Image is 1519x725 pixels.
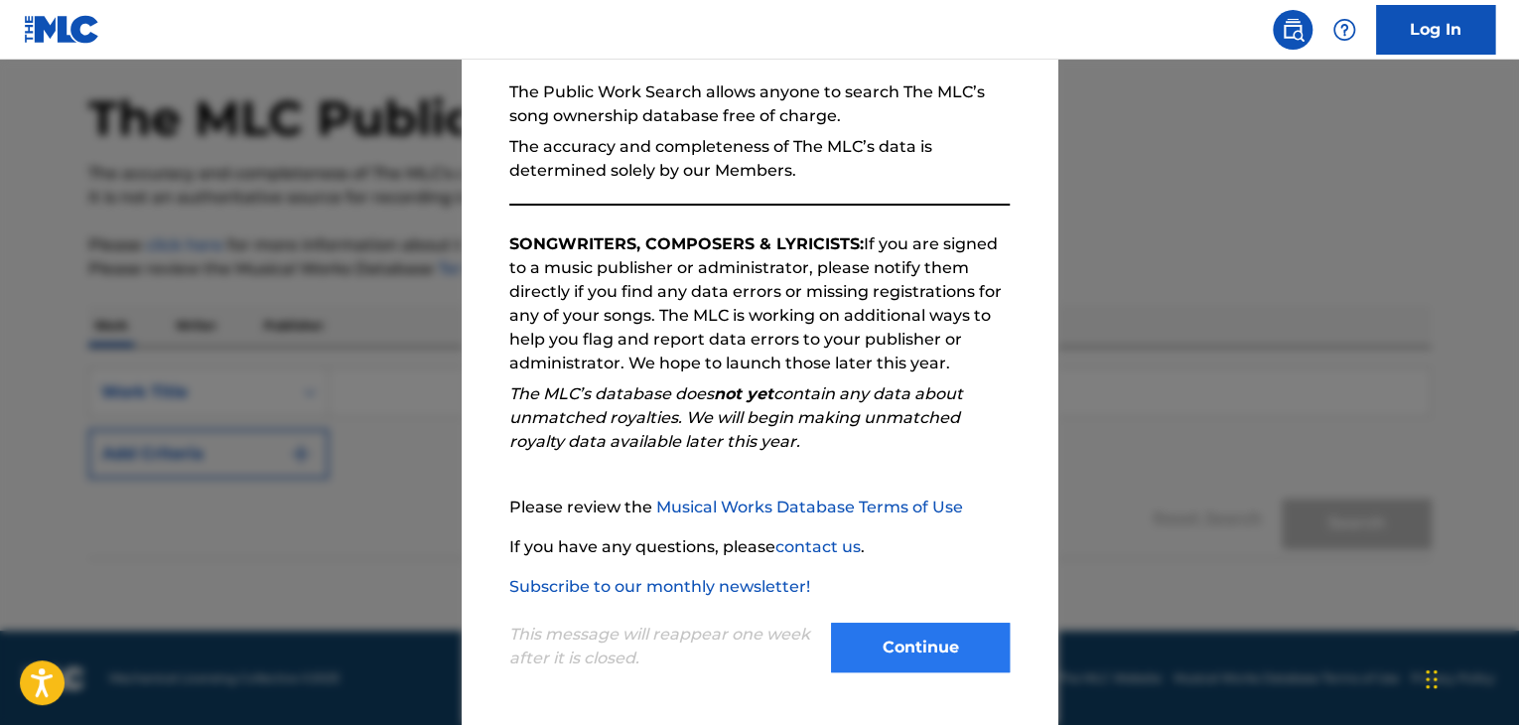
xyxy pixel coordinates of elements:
[509,535,1010,559] p: If you have any questions, please .
[509,80,1010,128] p: The Public Work Search allows anyone to search The MLC’s song ownership database free of charge.
[714,384,773,403] strong: not yet
[509,135,1010,183] p: The accuracy and completeness of The MLC’s data is determined solely by our Members.
[509,496,1010,519] p: Please review the
[24,15,100,44] img: MLC Logo
[509,384,963,451] em: The MLC’s database does contain any data about unmatched royalties. We will begin making unmatche...
[1376,5,1495,55] a: Log In
[1420,630,1519,725] iframe: Chat Widget
[1332,18,1356,42] img: help
[1273,10,1312,50] a: Public Search
[509,234,864,253] strong: SONGWRITERS, COMPOSERS & LYRICISTS:
[775,537,861,556] a: contact us
[509,577,810,596] a: Subscribe to our monthly newsletter!
[1281,18,1305,42] img: search
[1324,10,1364,50] div: Help
[656,498,963,516] a: Musical Works Database Terms of Use
[509,623,819,670] p: This message will reappear one week after it is closed.
[509,232,1010,375] p: If you are signed to a music publisher or administrator, please notify them directly if you find ...
[831,623,1010,672] button: Continue
[1426,650,1438,709] div: Drag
